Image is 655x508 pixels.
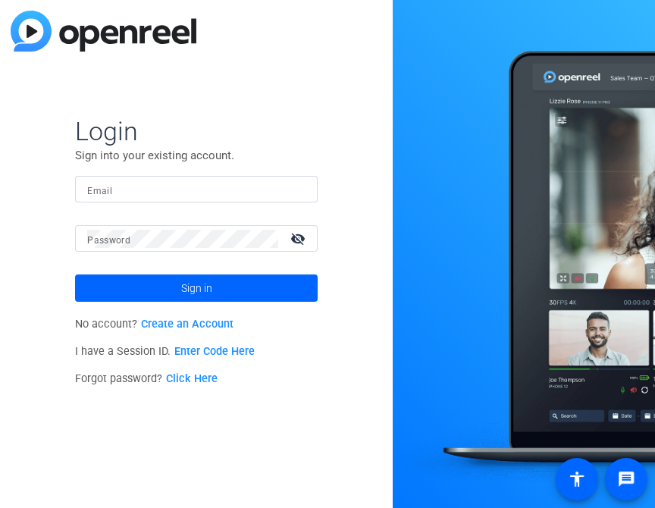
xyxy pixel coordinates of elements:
[75,115,318,147] span: Login
[87,235,130,246] mat-label: Password
[75,345,255,358] span: I have a Session ID.
[281,227,318,249] mat-icon: visibility_off
[75,372,218,385] span: Forgot password?
[87,180,306,199] input: Enter Email Address
[181,269,212,307] span: Sign in
[11,11,196,52] img: blue-gradient.svg
[568,470,586,488] mat-icon: accessibility
[75,147,318,164] p: Sign into your existing account.
[75,274,318,302] button: Sign in
[75,318,233,331] span: No account?
[87,186,112,196] mat-label: Email
[141,318,233,331] a: Create an Account
[617,470,635,488] mat-icon: message
[174,345,255,358] a: Enter Code Here
[166,372,218,385] a: Click Here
